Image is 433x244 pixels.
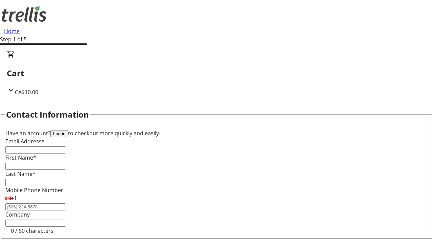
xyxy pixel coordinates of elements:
label: Company [5,211,30,218]
label: Mobile Phone Number [5,186,63,194]
button: Log in [50,130,68,137]
label: Last Name* [5,170,36,178]
h2: Cart [7,67,426,79]
label: Email Address* [5,138,45,145]
tr-character-limit: 0 / 60 characters [11,227,53,235]
label: First Name* [5,154,36,161]
div: CartCA$10.00 [7,50,426,96]
input: (506) 234-5678 [5,203,65,210]
div: Have an account? to checkout more quickly and easily. [5,129,428,137]
span: CA$10.00 [15,88,38,96]
h2: Contact Information [6,108,89,121]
